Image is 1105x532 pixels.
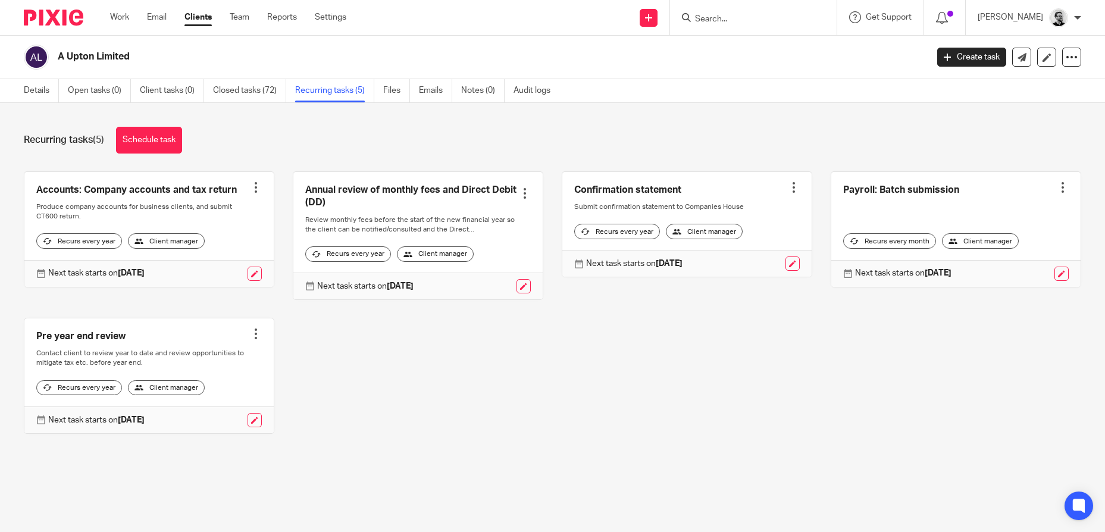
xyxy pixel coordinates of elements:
[116,127,182,154] a: Schedule task
[666,224,743,239] div: Client manager
[267,11,297,23] a: Reports
[397,246,474,262] div: Client manager
[118,269,145,277] strong: [DATE]
[514,79,559,102] a: Audit logs
[843,233,936,249] div: Recurs every month
[24,10,83,26] img: Pixie
[586,258,683,270] p: Next task starts on
[866,13,912,21] span: Get Support
[147,11,167,23] a: Email
[48,414,145,426] p: Next task starts on
[461,79,505,102] a: Notes (0)
[36,233,122,249] div: Recurs every year
[419,79,452,102] a: Emails
[36,380,122,396] div: Recurs every year
[383,79,410,102] a: Files
[128,233,205,249] div: Client manager
[24,134,104,146] h1: Recurring tasks
[978,11,1043,23] p: [PERSON_NAME]
[305,246,391,262] div: Recurs every year
[574,224,660,239] div: Recurs every year
[213,79,286,102] a: Closed tasks (72)
[93,135,104,145] span: (5)
[230,11,249,23] a: Team
[68,79,131,102] a: Open tasks (0)
[24,79,59,102] a: Details
[315,11,346,23] a: Settings
[58,51,747,63] h2: A Upton Limited
[24,45,49,70] img: svg%3E
[925,269,951,277] strong: [DATE]
[942,233,1019,249] div: Client manager
[118,416,145,424] strong: [DATE]
[694,14,801,25] input: Search
[937,48,1006,67] a: Create task
[656,259,683,268] strong: [DATE]
[128,380,205,396] div: Client manager
[184,11,212,23] a: Clients
[48,267,145,279] p: Next task starts on
[855,267,951,279] p: Next task starts on
[295,79,374,102] a: Recurring tasks (5)
[1049,8,1068,27] img: Jack_2025.jpg
[140,79,204,102] a: Client tasks (0)
[317,280,414,292] p: Next task starts on
[110,11,129,23] a: Work
[387,282,414,290] strong: [DATE]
